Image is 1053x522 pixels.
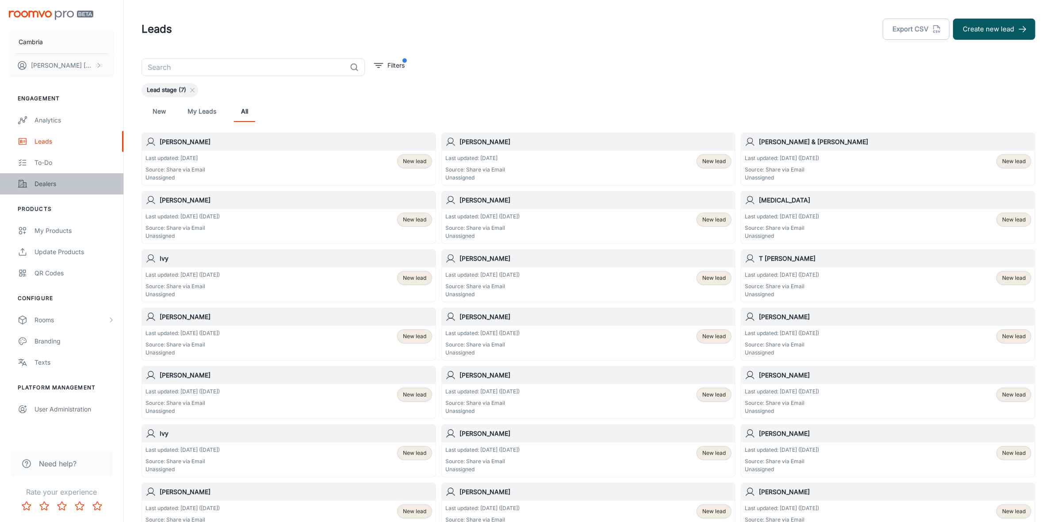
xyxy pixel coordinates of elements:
p: Last updated: [DATE] ([DATE]) [745,446,819,454]
span: New lead [702,507,726,515]
p: Unassigned [146,290,220,298]
a: [PERSON_NAME]Last updated: [DATE] ([DATE])Source: Share via EmailUnassignedNew lead [142,308,436,361]
p: Unassigned [146,465,220,473]
p: Last updated: [DATE] ([DATE]) [146,446,220,454]
a: [PERSON_NAME] & [PERSON_NAME]Last updated: [DATE] ([DATE])Source: Share via EmailUnassignedNew lead [741,133,1035,186]
a: [PERSON_NAME]Last updated: [DATE] ([DATE])Source: Share via EmailUnassignedNew lead [441,366,736,419]
div: Rooms [34,315,107,325]
div: Leads [34,137,115,146]
h6: [PERSON_NAME] [759,370,1031,380]
p: Last updated: [DATE] ([DATE]) [745,271,819,279]
a: [PERSON_NAME]Last updated: [DATE] ([DATE])Source: Share via EmailUnassignedNew lead [741,366,1035,419]
a: All [234,101,255,122]
p: Unassigned [445,407,520,415]
div: Lead stage (7) [142,83,198,97]
span: New lead [403,449,426,457]
p: Last updated: [DATE] ([DATE]) [146,504,220,512]
p: Last updated: [DATE] ([DATE]) [445,504,520,512]
a: My Leads [188,101,216,122]
p: Source: Share via Email [745,341,819,349]
p: Last updated: [DATE] ([DATE]) [745,213,819,221]
a: [PERSON_NAME]Last updated: [DATE] ([DATE])Source: Share via EmailUnassignedNew lead [142,191,436,244]
h6: [PERSON_NAME] [459,429,732,438]
button: Export CSV [883,19,950,40]
p: Unassigned [445,465,520,473]
p: Source: Share via Email [146,282,220,290]
span: New lead [403,157,426,165]
p: Unassigned [745,407,819,415]
p: Rate your experience [7,487,116,497]
p: Unassigned [146,174,205,182]
button: Create new lead [953,19,1035,40]
span: New lead [1002,332,1026,340]
p: Last updated: [DATE] ([DATE]) [745,504,819,512]
h6: T [PERSON_NAME] [759,254,1031,263]
div: Branding [34,336,115,346]
span: New lead [403,274,426,282]
p: Last updated: [DATE] ([DATE]) [146,271,220,279]
p: Source: Share via Email [745,457,819,465]
h6: [PERSON_NAME] [459,137,732,147]
h6: Ivy [160,254,432,263]
p: Source: Share via Email [745,166,819,174]
p: Last updated: [DATE] ([DATE]) [745,154,819,162]
p: Unassigned [445,174,505,182]
p: [PERSON_NAME] [PERSON_NAME] [31,61,93,70]
p: Unassigned [445,290,520,298]
p: Source: Share via Email [745,282,819,290]
span: New lead [1002,391,1026,399]
p: Unassigned [745,465,819,473]
a: [PERSON_NAME]Last updated: [DATE]Source: Share via EmailUnassignedNew lead [441,133,736,186]
p: Last updated: [DATE] ([DATE]) [146,388,220,396]
h6: [PERSON_NAME] [160,195,432,205]
p: Unassigned [445,232,520,240]
h6: [PERSON_NAME] [160,487,432,497]
p: Source: Share via Email [146,399,220,407]
h6: [PERSON_NAME] [459,370,732,380]
p: Source: Share via Email [445,166,505,174]
p: Unassigned [146,407,220,415]
p: Unassigned [146,232,220,240]
button: [PERSON_NAME] [PERSON_NAME] [9,54,115,77]
p: Last updated: [DATE] ([DATE]) [745,388,819,396]
h6: [PERSON_NAME] [459,487,732,497]
span: New lead [702,449,726,457]
p: Source: Share via Email [146,224,220,232]
div: Texts [34,358,115,367]
div: Update Products [34,247,115,257]
h6: [PERSON_NAME] [759,487,1031,497]
span: New lead [702,391,726,399]
button: Rate 4 star [71,497,88,515]
span: New lead [702,274,726,282]
a: T [PERSON_NAME]Last updated: [DATE] ([DATE])Source: Share via EmailUnassignedNew lead [741,249,1035,302]
h6: [MEDICAL_DATA] [759,195,1031,205]
span: New lead [403,507,426,515]
p: Unassigned [745,232,819,240]
div: User Administration [34,404,115,414]
button: Cambria [9,30,115,53]
p: Last updated: [DATE] ([DATE]) [146,329,220,337]
a: New [149,101,170,122]
h6: [PERSON_NAME] & [PERSON_NAME] [759,137,1031,147]
span: New lead [1002,216,1026,224]
p: Unassigned [445,349,520,357]
h6: Ivy [160,429,432,438]
span: New lead [1002,507,1026,515]
button: Rate 3 star [53,497,71,515]
a: [PERSON_NAME]Last updated: [DATE] ([DATE])Source: Share via EmailUnassignedNew lead [441,249,736,302]
p: Last updated: [DATE] ([DATE]) [745,329,819,337]
h6: [PERSON_NAME] [160,137,432,147]
p: Last updated: [DATE] ([DATE]) [445,213,520,221]
p: Source: Share via Email [146,341,220,349]
div: Dealers [34,179,115,189]
h6: [PERSON_NAME] [759,429,1031,438]
a: [PERSON_NAME]Last updated: [DATE] ([DATE])Source: Share via EmailUnassignedNew lead [142,366,436,419]
span: New lead [1002,274,1026,282]
a: [MEDICAL_DATA]Last updated: [DATE] ([DATE])Source: Share via EmailUnassignedNew lead [741,191,1035,244]
p: Source: Share via Email [146,457,220,465]
p: Source: Share via Email [445,341,520,349]
span: New lead [702,332,726,340]
h6: [PERSON_NAME] [160,370,432,380]
p: Last updated: [DATE] ([DATE]) [445,446,520,454]
div: Analytics [34,115,115,125]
